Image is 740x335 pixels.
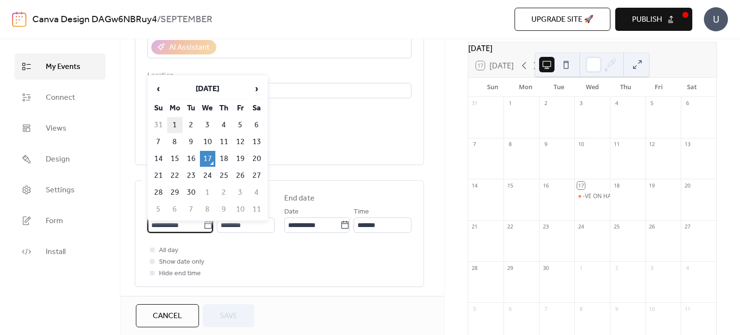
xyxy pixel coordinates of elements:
[354,206,369,218] span: Time
[46,154,70,165] span: Design
[151,100,166,116] th: Su
[506,223,514,230] div: 22
[542,305,549,312] div: 7
[167,185,183,201] td: 29
[46,92,75,104] span: Connect
[704,7,728,31] div: U
[648,305,656,312] div: 10
[200,151,215,167] td: 17
[216,201,232,217] td: 9
[233,201,248,217] td: 10
[542,264,549,271] div: 30
[506,182,514,189] div: 15
[506,305,514,312] div: 6
[249,185,264,201] td: 4
[515,8,610,31] button: Upgrade site 🚀
[613,182,620,189] div: 18
[167,151,183,167] td: 15
[216,185,232,201] td: 2
[471,264,478,271] div: 28
[14,54,106,80] a: My Events
[684,182,691,189] div: 20
[471,305,478,312] div: 5
[167,201,183,217] td: 6
[157,11,160,29] b: /
[14,84,106,110] a: Connect
[167,117,183,133] td: 1
[136,304,199,327] button: Cancel
[46,246,66,258] span: Install
[200,168,215,184] td: 24
[471,100,478,107] div: 31
[233,168,248,184] td: 26
[574,192,610,201] div: -VE ON HAND
[577,305,584,312] div: 8
[233,117,248,133] td: 5
[32,11,157,29] a: Canva Design DAGw6NBRuy4
[531,14,594,26] span: Upgrade site 🚀
[284,193,315,204] div: End date
[468,42,716,54] div: [DATE]
[46,123,66,134] span: Views
[542,223,549,230] div: 23
[577,141,584,148] div: 10
[684,264,691,271] div: 4
[184,201,199,217] td: 7
[184,151,199,167] td: 16
[167,168,183,184] td: 22
[632,14,662,26] span: Publish
[14,146,106,172] a: Design
[583,192,620,201] div: -VE ON HAND
[167,100,183,116] th: Mo
[675,78,709,97] div: Sat
[200,201,215,217] td: 8
[684,305,691,312] div: 11
[151,185,166,201] td: 28
[609,78,642,97] div: Thu
[684,100,691,107] div: 6
[46,215,63,227] span: Form
[684,141,691,148] div: 13
[476,78,509,97] div: Sun
[284,206,299,218] span: Date
[613,100,620,107] div: 4
[153,310,182,322] span: Cancel
[542,182,549,189] div: 16
[577,223,584,230] div: 24
[200,117,215,133] td: 3
[542,100,549,107] div: 2
[613,264,620,271] div: 2
[615,8,692,31] button: Publish
[151,168,166,184] td: 21
[151,117,166,133] td: 31
[151,201,166,217] td: 5
[233,100,248,116] th: Fr
[648,264,656,271] div: 3
[648,141,656,148] div: 12
[506,264,514,271] div: 29
[159,245,178,256] span: All day
[233,185,248,201] td: 3
[184,134,199,150] td: 9
[576,78,609,97] div: Wed
[233,151,248,167] td: 19
[613,305,620,312] div: 9
[648,100,656,107] div: 5
[648,223,656,230] div: 26
[233,134,248,150] td: 12
[14,239,106,265] a: Install
[249,151,264,167] td: 20
[249,168,264,184] td: 27
[506,141,514,148] div: 8
[216,117,232,133] td: 4
[167,134,183,150] td: 8
[250,79,264,98] span: ›
[642,78,675,97] div: Fri
[14,115,106,141] a: Views
[184,100,199,116] th: Tu
[151,134,166,150] td: 7
[613,223,620,230] div: 25
[160,11,212,29] b: SEPTEMBER
[151,79,166,98] span: ‹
